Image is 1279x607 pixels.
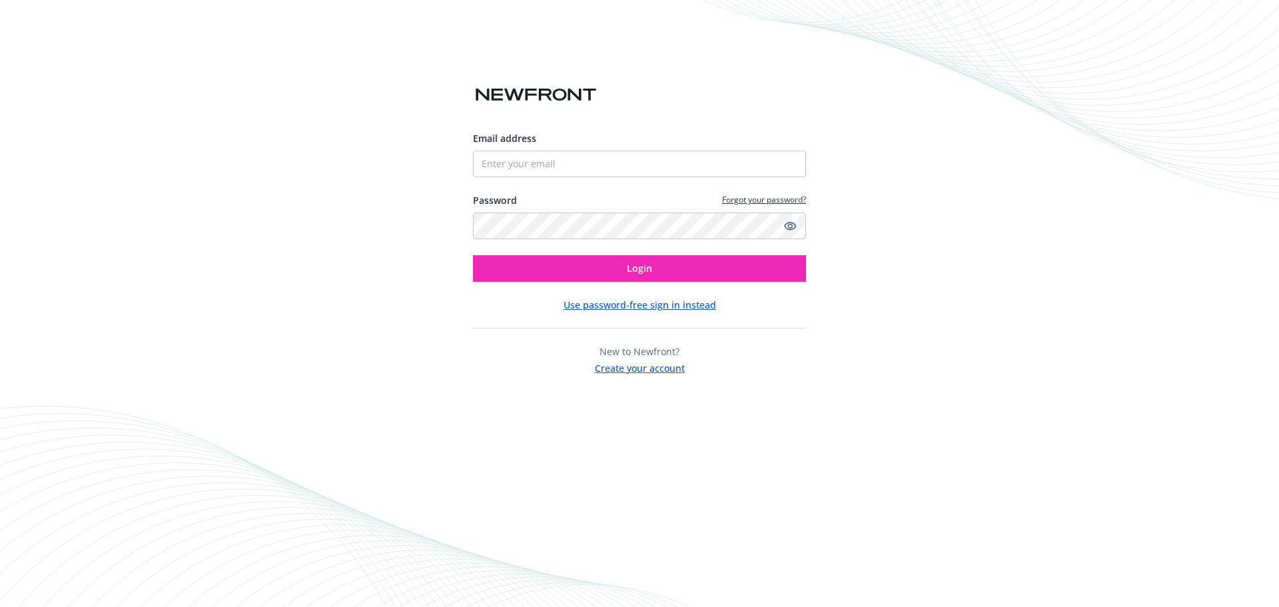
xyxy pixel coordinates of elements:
[473,213,806,239] input: Enter your password
[473,193,517,207] label: Password
[722,194,806,205] a: Forgot your password?
[600,345,679,358] span: New to Newfront?
[595,358,685,375] button: Create your account
[473,151,806,177] input: Enter your email
[627,262,652,275] span: Login
[473,83,599,107] img: Newfront logo
[782,218,798,234] a: Show password
[473,132,536,145] span: Email address
[473,255,806,282] button: Login
[564,298,716,312] button: Use password-free sign in instead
